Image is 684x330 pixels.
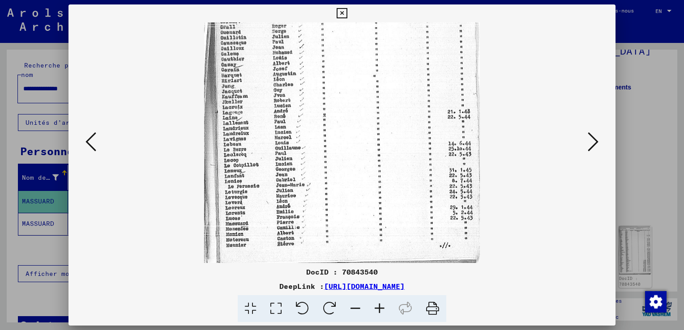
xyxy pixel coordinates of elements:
[645,291,666,312] div: Modifier le consentement
[68,267,616,277] div: DocID : 70843540
[324,282,405,291] a: [URL][DOMAIN_NAME]
[645,291,667,313] img: Modifier le consentement
[68,281,616,292] div: DeepLink :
